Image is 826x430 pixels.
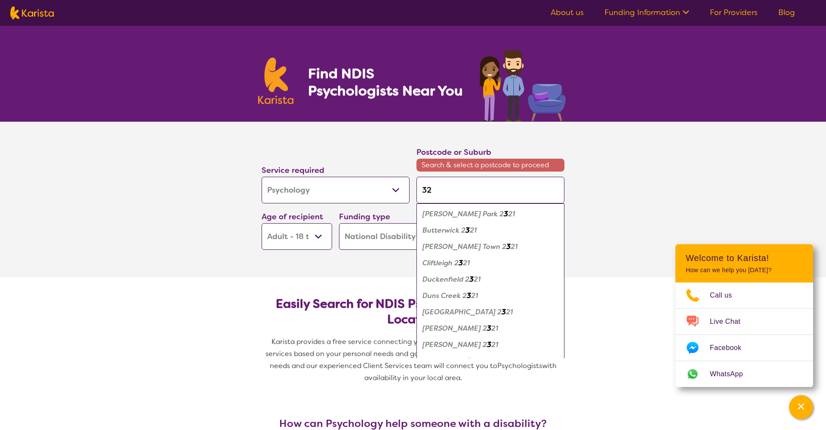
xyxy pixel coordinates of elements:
div: Duckenfield 2321 [421,271,560,288]
em: 21 [474,275,481,284]
img: Karista logo [10,6,54,19]
em: [PERSON_NAME] 2 [422,324,487,333]
label: Funding type [339,212,390,222]
label: Postcode or Suburb [416,147,491,157]
em: [PERSON_NAME] Park 2 [422,209,504,218]
ul: Choose channel [675,283,813,387]
em: 3 [504,209,508,218]
div: Channel Menu [675,244,813,387]
div: Gillieston Heights 2321 [421,304,560,320]
button: Channel Menu [789,395,813,419]
span: Karista provides a free service connecting you with Psychologists and other disability services b... [265,337,562,370]
input: Type [416,177,564,203]
em: 3 [502,307,506,316]
span: Call us [710,289,743,302]
em: Butterwick 2 [422,226,465,235]
img: Karista logo [258,58,293,104]
h3: How can Psychology help someone with a disability? [258,418,568,430]
h2: Easily Search for NDIS Psychologists by Need & Location [268,296,558,327]
span: Search & select a postcode to proceed [416,159,564,172]
em: 3 [467,356,471,365]
span: Psychologists [497,361,542,370]
em: 21 [491,324,498,333]
div: Cliftleigh 2321 [421,255,560,271]
div: Glen William 2321 [421,337,560,353]
span: Live Chat [710,315,751,328]
em: [PERSON_NAME] 2 [422,340,487,349]
div: Glen Martin 2321 [421,320,560,337]
em: 21 [506,307,513,316]
span: Facebook [710,341,752,354]
em: 21 [471,291,478,300]
div: Harpers Hill 2321 [421,353,560,369]
em: 21 [463,258,470,267]
a: Blog [778,7,795,18]
em: 21 [511,242,518,251]
em: 3 [467,291,471,300]
div: Duns Creek 2321 [421,288,560,304]
em: Cliftleigh 2 [422,258,459,267]
div: Clarence Town 2321 [421,239,560,255]
a: For Providers [710,7,758,18]
h1: Find NDIS Psychologists Near You [308,65,467,99]
em: 3 [469,275,474,284]
label: Service required [262,165,324,175]
em: 21 [471,356,478,365]
em: 21 [470,226,477,235]
a: Funding Information [604,7,689,18]
em: 3 [459,258,463,267]
em: 21 [491,340,498,349]
a: Web link opens in a new tab. [675,361,813,387]
em: 21 [508,209,515,218]
em: 3 [465,226,470,235]
em: 3 [506,242,511,251]
em: [GEOGRAPHIC_DATA] 2 [422,307,502,316]
p: How can we help you [DATE]? [686,267,803,274]
em: 3 [487,324,491,333]
div: Butterwick 2321 [421,222,560,239]
img: psychology [477,46,568,122]
em: Duns Creek 2 [422,291,467,300]
div: Berry Park 2321 [421,206,560,222]
label: Age of recipient [262,212,323,222]
em: Harpers Hill 2 [422,356,467,365]
em: 3 [487,340,491,349]
em: Duckenfield 2 [422,275,469,284]
h2: Welcome to Karista! [686,253,803,263]
a: About us [551,7,584,18]
span: WhatsApp [710,368,753,381]
em: [PERSON_NAME] Town 2 [422,242,506,251]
